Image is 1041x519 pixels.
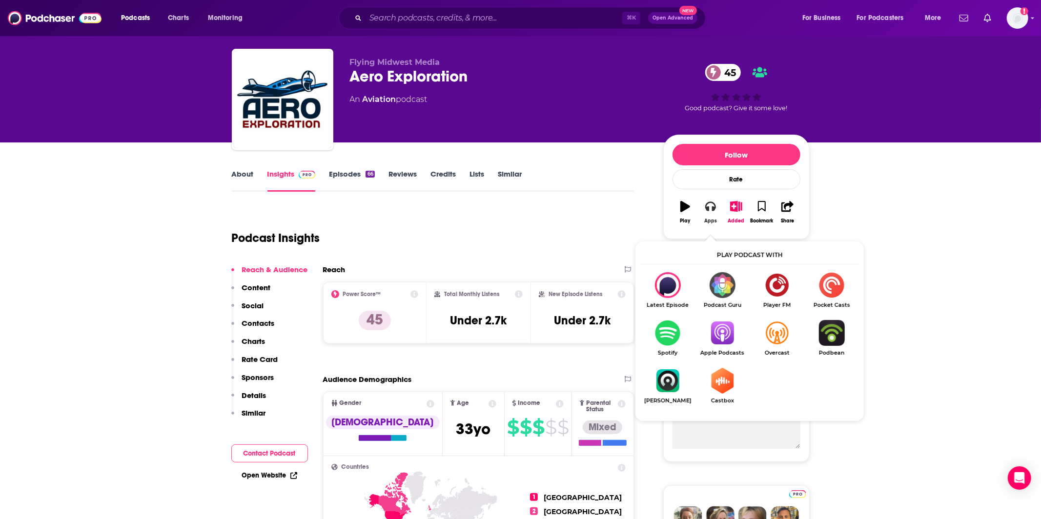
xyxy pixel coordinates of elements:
[168,11,189,25] span: Charts
[359,311,391,330] p: 45
[343,291,381,298] h2: Power Score™
[299,171,316,179] img: Podchaser Pro
[1007,7,1028,29] span: Logged in as TeemsPR
[520,419,531,435] span: $
[1008,466,1031,490] div: Open Intercom Messenger
[789,490,806,498] img: Podchaser Pro
[673,169,800,189] div: Rate
[242,391,266,400] p: Details
[750,302,804,308] span: Player FM
[242,301,264,310] p: Social
[242,373,274,382] p: Sponsors
[695,398,750,404] span: Castbox
[326,416,440,429] div: [DEMOGRAPHIC_DATA]
[1007,7,1028,29] button: Show profile menu
[242,319,275,328] p: Contacts
[622,12,640,24] span: ⌘ K
[679,6,697,15] span: New
[586,400,616,413] span: Parental Status
[498,169,522,192] a: Similar
[456,419,490,439] span: 33 yo
[1007,7,1028,29] img: User Profile
[695,350,750,356] span: Apple Podcasts
[232,231,320,245] h1: Podcast Insights
[544,493,622,502] span: [GEOGRAPHIC_DATA]
[366,10,622,26] input: Search podcasts, credits, & more...
[583,420,622,434] div: Mixed
[749,195,775,230] button: Bookmark
[804,272,859,308] a: Pocket CastsPocket Casts
[648,12,697,24] button: Open AdvancedNew
[231,444,308,462] button: Contact Podcast
[695,368,750,404] a: CastboxCastbox
[350,58,440,67] span: Flying Midwest Media
[695,302,750,308] span: Podcast Guru
[640,350,695,356] span: Spotify
[342,464,369,470] span: Countries
[640,368,695,404] a: Castro[PERSON_NAME]
[695,272,750,308] a: Podcast GuruPodcast Guru
[554,313,611,328] h3: Under 2.7k
[802,11,841,25] span: For Business
[640,272,695,308] div: Aero Exploration on Latest Episode
[640,320,695,356] a: SpotifySpotify
[242,265,308,274] p: Reach & Audience
[750,320,804,356] a: OvercastOvercast
[232,169,254,192] a: About
[242,408,266,418] p: Similar
[457,400,469,406] span: Age
[680,218,690,224] div: Play
[715,64,741,81] span: 45
[685,104,788,112] span: Good podcast? Give it some love!
[507,419,519,435] span: $
[162,10,195,26] a: Charts
[242,283,271,292] p: Content
[231,355,278,373] button: Rate Card
[530,507,538,515] span: 2
[663,58,810,118] div: 45Good podcast? Give it some love!
[544,507,622,516] span: [GEOGRAPHIC_DATA]
[444,291,499,298] h2: Total Monthly Listens
[469,169,484,192] a: Lists
[673,195,698,230] button: Play
[545,419,556,435] span: $
[980,10,995,26] a: Show notifications dropdown
[804,320,859,356] a: PodbeanPodbean
[121,11,150,25] span: Podcasts
[1021,7,1028,15] svg: Add a profile image
[231,408,266,426] button: Similar
[640,302,695,308] span: Latest Episode
[201,10,255,26] button: open menu
[698,195,723,230] button: Apps
[851,10,918,26] button: open menu
[804,302,859,308] span: Pocket Casts
[673,144,800,165] button: Follow
[518,400,541,406] span: Income
[242,355,278,364] p: Rate Card
[231,373,274,391] button: Sponsors
[323,375,412,384] h2: Audience Demographics
[750,272,804,308] a: Player FMPlayer FM
[231,319,275,337] button: Contacts
[557,419,569,435] span: $
[388,169,417,192] a: Reviews
[363,95,396,104] a: Aviation
[789,489,806,498] a: Pro website
[704,218,717,224] div: Apps
[340,400,362,406] span: Gender
[8,9,102,27] img: Podchaser - Follow, Share and Rate Podcasts
[231,337,265,355] button: Charts
[653,16,693,20] span: Open Advanced
[640,398,695,404] span: [PERSON_NAME]
[329,169,374,192] a: Episodes66
[231,391,266,409] button: Details
[242,337,265,346] p: Charts
[267,169,316,192] a: InsightsPodchaser Pro
[640,246,859,264] div: Play podcast with
[530,493,538,501] span: 1
[366,171,374,178] div: 66
[234,51,331,148] img: Aero Exploration
[348,7,715,29] div: Search podcasts, credits, & more...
